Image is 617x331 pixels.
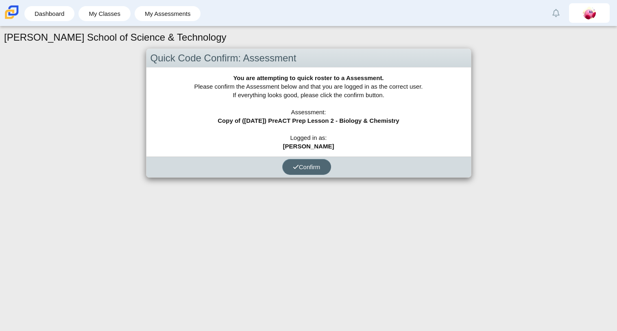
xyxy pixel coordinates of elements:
[282,159,331,175] button: Confirm
[547,4,565,22] a: Alerts
[3,15,20,22] a: Carmen School of Science & Technology
[4,30,227,44] h1: [PERSON_NAME] School of Science & Technology
[83,6,126,21] a: My Classes
[146,68,471,157] div: Please confirm the Assessment below and that you are logged in as the correct user. If everything...
[583,7,596,20] img: haydn.kassens.6bdq8R
[569,3,610,23] a: haydn.kassens.6bdq8R
[139,6,197,21] a: My Assessments
[233,74,384,81] b: You are attempting to quick roster to a Assessment.
[3,4,20,21] img: Carmen School of Science & Technology
[283,143,334,150] b: [PERSON_NAME]
[218,117,399,124] b: Copy of ([DATE]) PreACT Prep Lesson 2 - Biology & Chemistry
[293,163,320,170] span: Confirm
[146,49,471,68] div: Quick Code Confirm: Assessment
[28,6,70,21] a: Dashboard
